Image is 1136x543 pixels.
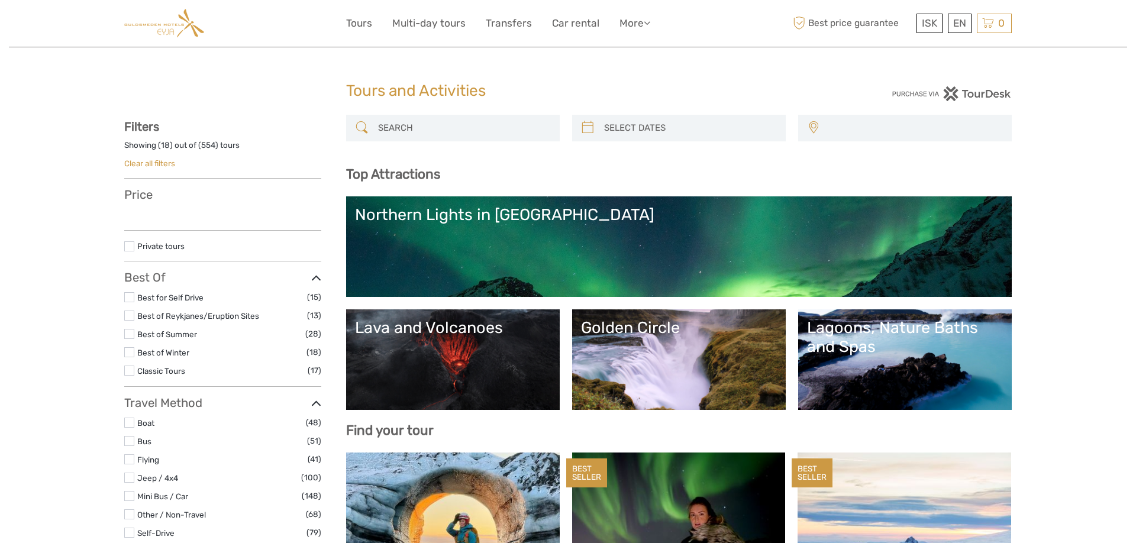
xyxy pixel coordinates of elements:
a: Mini Bus / Car [137,492,188,501]
span: (18) [306,345,321,359]
a: Classic Tours [137,366,185,376]
a: Self-Drive [137,528,175,538]
a: Clear all filters [124,159,175,168]
a: Flying [137,455,159,464]
img: PurchaseViaTourDesk.png [892,86,1012,101]
a: Lagoons, Nature Baths and Spas [807,318,1003,401]
span: (13) [307,309,321,322]
a: Best for Self Drive [137,293,204,302]
h3: Price [124,188,321,202]
h1: Tours and Activities [346,82,790,101]
a: Tours [346,15,372,32]
a: Multi-day tours [392,15,466,32]
span: ISK [922,17,937,29]
span: 0 [996,17,1006,29]
div: BEST SELLER [792,458,832,488]
a: Northern Lights in [GEOGRAPHIC_DATA] [355,205,1003,288]
input: SEARCH [373,118,554,138]
a: Transfers [486,15,532,32]
b: Top Attractions [346,166,440,182]
span: (79) [306,526,321,539]
div: Showing ( ) out of ( ) tours [124,140,321,158]
a: Other / Non-Travel [137,510,206,519]
h3: Travel Method [124,396,321,410]
a: Jeep / 4x4 [137,473,178,483]
a: Best of Summer [137,329,197,339]
label: 554 [201,140,215,151]
a: Lava and Volcanoes [355,318,551,401]
div: Lava and Volcanoes [355,318,551,337]
span: (148) [302,489,321,503]
a: Best of Reykjanes/Eruption Sites [137,311,259,321]
div: BEST SELLER [566,458,607,488]
div: EN [948,14,972,33]
input: SELECT DATES [599,118,780,138]
a: Private tours [137,241,185,251]
div: Northern Lights in [GEOGRAPHIC_DATA] [355,205,1003,224]
div: Lagoons, Nature Baths and Spas [807,318,1003,357]
a: Golden Circle [581,318,777,401]
a: Bus [137,437,151,446]
label: 18 [161,140,170,151]
h3: Best Of [124,270,321,285]
strong: Filters [124,119,159,134]
span: (48) [306,416,321,429]
span: (41) [308,452,321,466]
span: (17) [308,364,321,377]
span: (15) [307,290,321,304]
a: More [619,15,650,32]
a: Best of Winter [137,348,189,357]
b: Find your tour [346,422,434,438]
span: Best price guarantee [790,14,914,33]
span: (100) [301,471,321,484]
span: (68) [306,508,321,521]
div: Golden Circle [581,318,777,337]
a: Car rental [552,15,599,32]
span: (51) [307,434,321,448]
img: Guldsmeden Eyja [124,9,204,38]
span: (28) [305,327,321,341]
a: Boat [137,418,154,428]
